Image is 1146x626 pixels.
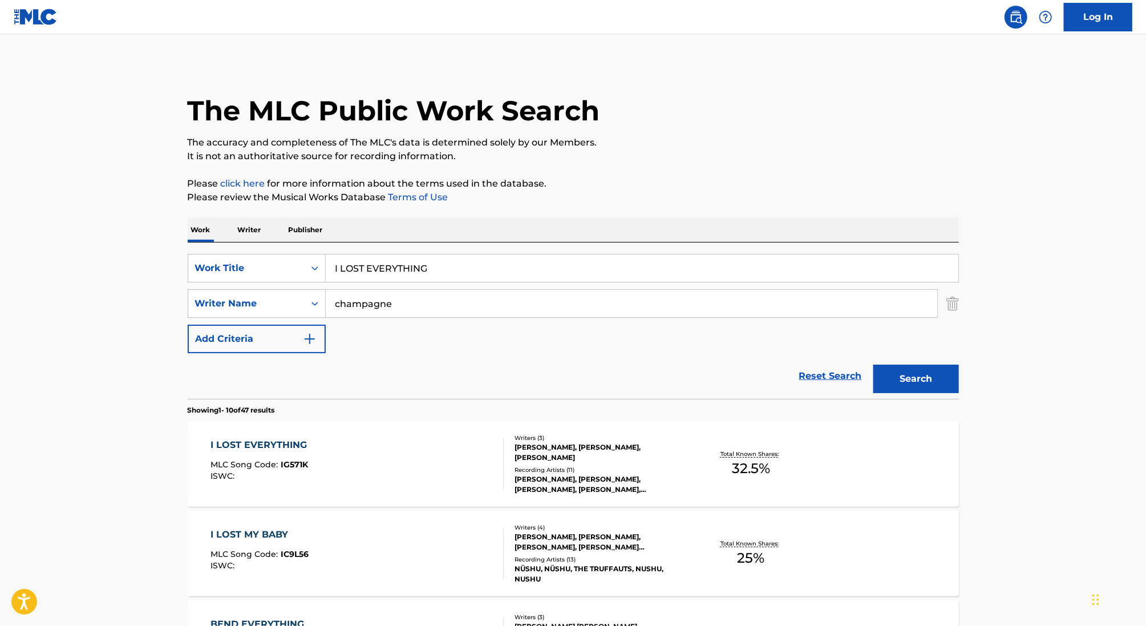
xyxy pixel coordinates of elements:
img: 9d2ae6d4665cec9f34b9.svg [303,332,317,346]
div: I LOST EVERYTHING [210,438,313,452]
img: Delete Criterion [946,289,959,318]
iframe: Chat Widget [1089,571,1146,626]
a: Public Search [1005,6,1027,29]
div: Writers ( 3 ) [515,434,687,442]
span: IC9L56 [281,549,309,559]
span: MLC Song Code : [210,549,281,559]
div: Writers ( 3 ) [515,613,687,621]
div: Writer Name [195,297,298,310]
h1: The MLC Public Work Search [188,94,600,128]
p: Publisher [285,218,326,242]
a: I LOST MY BABYMLC Song Code:IC9L56ISWC:Writers (4)[PERSON_NAME], [PERSON_NAME], [PERSON_NAME], [P... [188,511,959,596]
img: help [1039,10,1052,24]
div: I LOST MY BABY [210,528,309,542]
p: It is not an authoritative source for recording information. [188,150,959,163]
img: search [1009,10,1023,24]
span: 32.5 % [732,458,770,479]
a: Terms of Use [386,192,448,203]
a: I LOST EVERYTHINGMLC Song Code:IG571KISWC:Writers (3)[PERSON_NAME], [PERSON_NAME], [PERSON_NAME]R... [188,421,959,507]
p: Total Known Shares: [720,539,781,548]
div: Writers ( 4 ) [515,523,687,532]
a: Reset Search [793,364,868,389]
div: Drag [1092,583,1099,617]
p: Please for more information about the terms used in the database. [188,177,959,191]
div: Work Title [195,261,298,275]
span: IG571K [281,459,308,470]
p: Total Known Shares: [720,450,781,458]
div: Recording Artists ( 11 ) [515,466,687,474]
div: [PERSON_NAME], [PERSON_NAME], [PERSON_NAME] [515,442,687,463]
div: Recording Artists ( 13 ) [515,555,687,564]
p: The accuracy and completeness of The MLC's data is determined solely by our Members. [188,136,959,150]
span: ISWC : [210,560,237,571]
p: Writer [234,218,265,242]
p: Showing 1 - 10 of 47 results [188,405,275,415]
div: NÜSHU, NÜSHU, THE TRUFFAUTS, NUSHU, NUSHU [515,564,687,584]
img: MLC Logo [14,9,58,25]
span: 25 % [737,548,764,568]
p: Please review the Musical Works Database [188,191,959,204]
button: Add Criteria [188,325,326,353]
button: Search [873,365,959,393]
div: [PERSON_NAME], [PERSON_NAME], [PERSON_NAME], [PERSON_NAME] [PERSON_NAME] [515,532,687,552]
div: [PERSON_NAME], [PERSON_NAME], [PERSON_NAME], [PERSON_NAME], [PERSON_NAME] [515,474,687,495]
form: Search Form [188,254,959,399]
a: Log In [1064,3,1132,31]
span: MLC Song Code : [210,459,281,470]
span: ISWC : [210,471,237,481]
div: Help [1034,6,1057,29]
p: Work [188,218,214,242]
a: click here [221,178,265,189]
